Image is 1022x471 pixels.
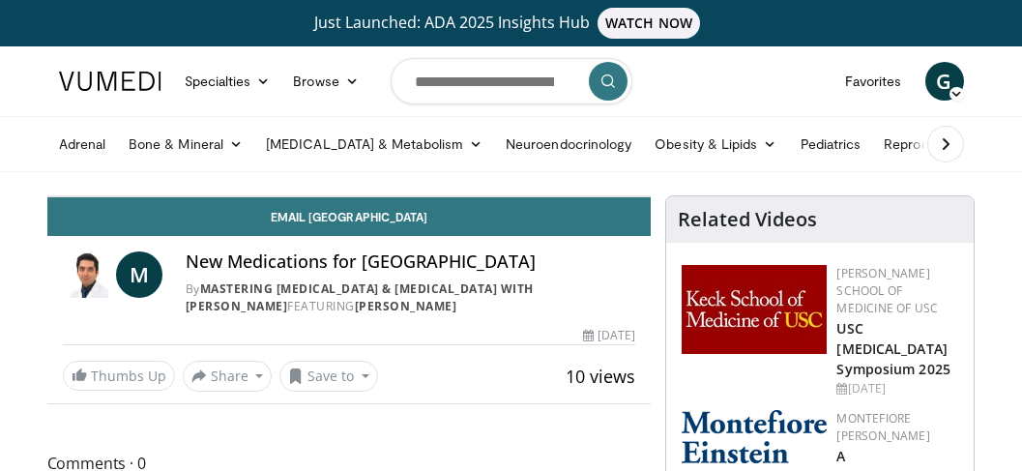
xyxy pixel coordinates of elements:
[682,410,827,463] img: b0142b4c-93a1-4b58-8f91-5265c282693c.png.150x105_q85_autocrop_double_scale_upscale_version-0.2.png
[173,62,282,101] a: Specialties
[925,62,964,101] a: G
[678,208,817,231] h4: Related Videos
[836,410,929,444] a: Montefiore [PERSON_NAME]
[183,361,273,392] button: Share
[833,62,914,101] a: Favorites
[355,298,457,314] a: [PERSON_NAME]
[872,125,978,163] a: Reproductive
[279,361,378,392] button: Save to
[494,125,643,163] a: Neuroendocrinology
[598,8,700,39] span: WATCH NOW
[682,265,827,354] img: 7b941f1f-d101-407a-8bfa-07bd47db01ba.png.150x105_q85_autocrop_double_scale_upscale_version-0.2.jpg
[47,197,652,236] a: Email [GEOGRAPHIC_DATA]
[63,251,108,298] img: Mastering Endocrine & Diabetes with Dr. Mazhar Dalvi
[391,58,632,104] input: Search topics, interventions
[117,125,254,163] a: Bone & Mineral
[583,327,635,344] div: [DATE]
[186,280,534,314] a: Mastering [MEDICAL_DATA] & [MEDICAL_DATA] with [PERSON_NAME]
[789,125,873,163] a: Pediatrics
[281,62,370,101] a: Browse
[566,365,635,388] span: 10 views
[836,265,938,316] a: [PERSON_NAME] School of Medicine of USC
[836,319,949,378] a: USC [MEDICAL_DATA] Symposium 2025
[186,251,636,273] h4: New Medications for [GEOGRAPHIC_DATA]
[47,125,118,163] a: Adrenal
[836,380,958,397] div: [DATE]
[63,361,175,391] a: Thumbs Up
[186,280,636,315] div: By FEATURING
[254,125,494,163] a: [MEDICAL_DATA] & Metabolism
[116,251,162,298] a: M
[59,72,161,91] img: VuMedi Logo
[643,125,788,163] a: Obesity & Lipids
[47,8,976,39] a: Just Launched: ADA 2025 Insights HubWATCH NOW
